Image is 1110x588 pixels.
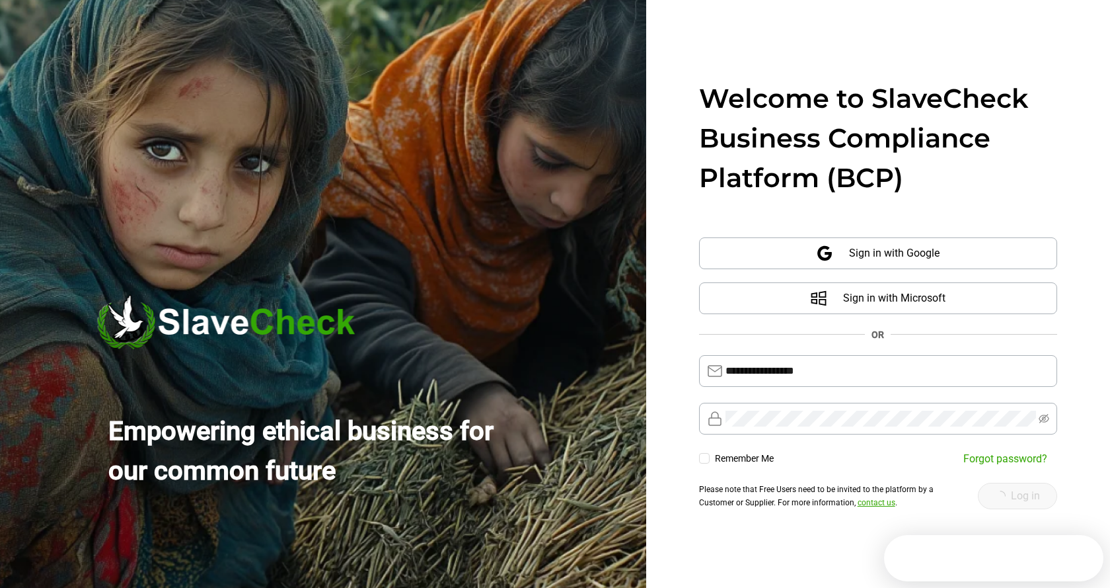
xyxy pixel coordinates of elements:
span: Remember Me [710,452,779,466]
button: Log in [978,483,1057,509]
button: Sign in with Google [699,237,1057,269]
span: windows [810,290,827,307]
a: Forgot password? [963,452,1047,465]
div: Empowering ethical business for our common future [108,411,522,491]
iframe: Intercom live chat [1065,543,1097,575]
span: eye-invisible [1039,413,1049,424]
span: Please note that Free Users need to be invited to the platform by a Customer or Supplier. For mor... [699,485,934,507]
iframe: Intercom live chat discovery launcher [884,535,1103,581]
div: Welcome to SlaveCheck Business Compliance Platform (BCP) [699,79,1057,198]
span: Sign in with Microsoft [843,282,945,314]
a: contact us [858,498,895,507]
span: Sign in with Google [849,237,940,269]
button: Sign in with Microsoft [699,282,1057,314]
div: OR [871,327,884,342]
span: google [816,245,833,262]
